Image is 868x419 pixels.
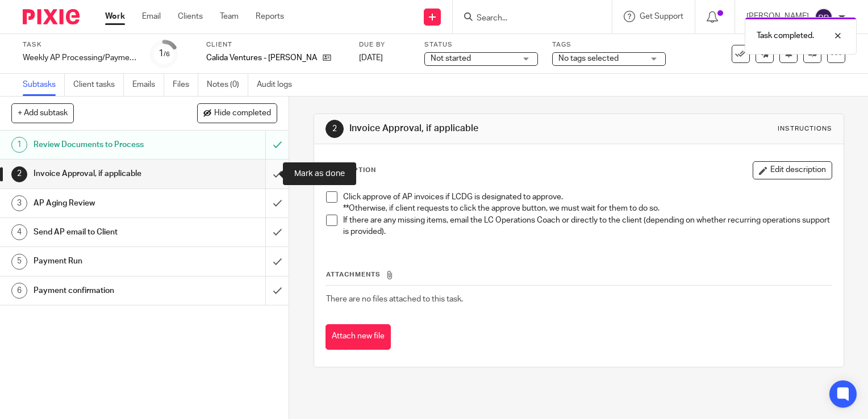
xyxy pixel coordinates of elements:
[558,55,619,62] span: No tags selected
[431,55,471,62] span: Not started
[173,74,198,96] a: Files
[132,74,164,96] a: Emails
[34,136,181,153] h1: Review Documents to Process
[23,74,65,96] a: Subtasks
[206,40,345,49] label: Client
[23,9,80,24] img: Pixie
[34,165,181,182] h1: Invoice Approval, if applicable
[34,282,181,299] h1: Payment confirmation
[164,51,170,57] small: /6
[256,11,284,22] a: Reports
[349,123,603,135] h1: Invoice Approval, if applicable
[34,224,181,241] h1: Send AP email to Client
[326,271,381,278] span: Attachments
[359,54,383,62] span: [DATE]
[343,215,832,238] p: If there are any missing items, email the LC Operations Coach or directly to the client (dependin...
[220,11,239,22] a: Team
[11,283,27,299] div: 6
[815,8,833,26] img: svg%3E
[753,161,832,179] button: Edit description
[34,253,181,270] h1: Payment Run
[11,137,27,153] div: 1
[778,124,832,133] div: Instructions
[206,52,317,64] p: Calida Ventures - [PERSON_NAME]
[326,295,463,303] span: There are no files attached to this task.
[207,74,248,96] a: Notes (0)
[23,40,136,49] label: Task
[11,103,74,123] button: + Add subtask
[197,103,277,123] button: Hide completed
[257,74,301,96] a: Audit logs
[105,11,125,22] a: Work
[424,40,538,49] label: Status
[11,195,27,211] div: 3
[73,74,124,96] a: Client tasks
[325,324,391,350] button: Attach new file
[11,166,27,182] div: 2
[343,203,832,214] p: **Otherwise, if client requests to click the approve button, we must wait for them to do so.
[11,224,27,240] div: 4
[34,195,181,212] h1: AP Aging Review
[359,40,410,49] label: Due by
[178,11,203,22] a: Clients
[23,52,136,64] div: Weekly AP Processing/Payment
[142,11,161,22] a: Email
[757,30,814,41] p: Task completed.
[158,47,170,60] div: 1
[214,109,271,118] span: Hide completed
[11,254,27,270] div: 5
[343,191,832,203] p: Click approve of AP invoices if LCDG is designated to approve.
[325,166,376,175] p: Description
[325,120,344,138] div: 2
